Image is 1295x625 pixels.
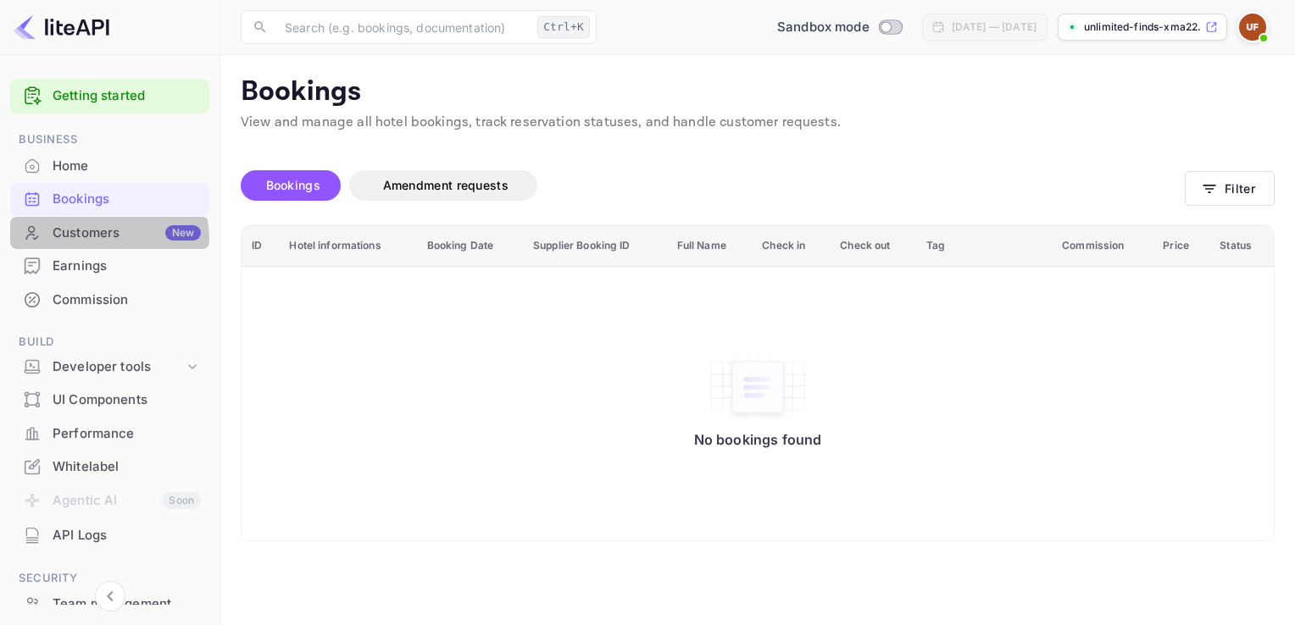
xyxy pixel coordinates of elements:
th: Status [1209,225,1274,267]
span: Bookings [266,178,320,192]
p: View and manage all hotel bookings, track reservation statuses, and handle customer requests. [241,113,1275,133]
div: UI Components [10,384,209,417]
div: account-settings tabs [241,170,1185,201]
a: Commission [10,284,209,315]
span: Sandbox mode [777,18,870,37]
th: Check out [830,225,916,267]
div: [DATE] — [DATE] [952,19,1037,35]
div: Developer tools [10,352,209,382]
a: Performance [10,418,209,449]
a: Bookings [10,183,209,214]
div: Getting started [10,79,209,113]
a: Home [10,150,209,181]
div: Home [53,157,201,176]
div: API Logs [53,526,201,545]
div: Commission [10,284,209,317]
button: Filter [1185,171,1275,206]
a: Team management [10,588,209,619]
img: No bookings found [707,351,809,423]
div: New [165,225,201,241]
div: Whitelabel [10,451,209,484]
div: Earnings [53,257,201,276]
div: Team management [53,595,201,614]
p: No bookings found [694,431,822,448]
th: Full Name [667,225,753,267]
div: Earnings [10,250,209,283]
span: Security [10,569,209,588]
a: Whitelabel [10,451,209,482]
span: Build [10,333,209,351]
div: Bookings [53,190,201,209]
span: Amendment requests [383,178,509,192]
a: Getting started [53,86,201,106]
div: Whitelabel [53,457,201,477]
th: Check in [752,225,830,267]
div: Performance [10,418,209,451]
div: Performance [53,424,201,444]
div: Commission [53,290,201,310]
table: booking table [242,225,1274,540]
div: Developer tools [53,357,184,377]
div: Bookings [10,183,209,216]
div: API Logs [10,519,209,552]
th: Supplier Booking ID [523,225,667,267]
input: Search (e.g. bookings, documentation) [275,10,531,44]
th: Hotel informations [279,225,416,267]
th: Booking Date [417,225,524,267]
img: LiteAPI logo [14,14,109,41]
div: Home [10,150,209,183]
div: Ctrl+K [537,16,590,38]
span: Business [10,130,209,149]
th: Price [1153,225,1209,267]
th: ID [242,225,279,267]
a: API Logs [10,519,209,550]
th: Commission [1052,225,1153,267]
a: CustomersNew [10,217,209,248]
a: UI Components [10,384,209,415]
div: UI Components [53,390,201,410]
div: CustomersNew [10,217,209,250]
div: Customers [53,224,201,243]
a: Earnings [10,250,209,281]
img: Unlimited Finds [1239,14,1266,41]
p: unlimited-finds-xma22.... [1084,19,1202,35]
p: Bookings [241,75,1275,109]
th: Tag [916,225,1052,267]
div: Switch to Production mode [770,18,909,37]
button: Collapse navigation [95,581,125,611]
